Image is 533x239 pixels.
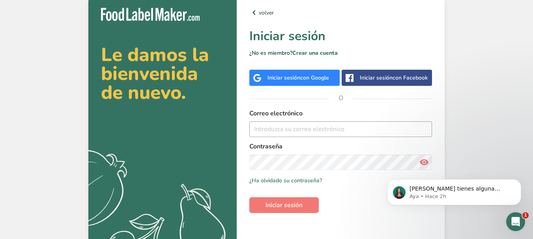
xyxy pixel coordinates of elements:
[393,74,428,82] span: con Facebook
[267,74,329,82] div: Iniciar sesión
[329,86,353,110] span: O
[266,200,303,210] span: Iniciar sesión
[249,176,322,185] a: ¿Ha olvidado su contraseña?
[300,74,329,82] span: con Google
[522,212,529,219] span: 1
[506,212,525,231] iframe: Intercom live chat
[249,27,432,46] h1: Iniciar sesión
[292,49,338,57] a: Crear una cuenta
[249,8,432,17] a: volver
[249,142,432,151] label: Contraseña
[249,109,432,118] label: Correo electrónico
[249,197,319,213] button: Iniciar sesión
[249,121,432,137] input: Introduzca su correo electrónico
[249,49,432,57] p: ¿No es miembro?
[101,8,200,21] img: Food Label Maker
[101,45,224,102] h2: Le damos la bienvenida de nuevo.
[360,74,428,82] div: Iniciar sesión
[375,163,533,218] iframe: Intercom notifications mensaje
